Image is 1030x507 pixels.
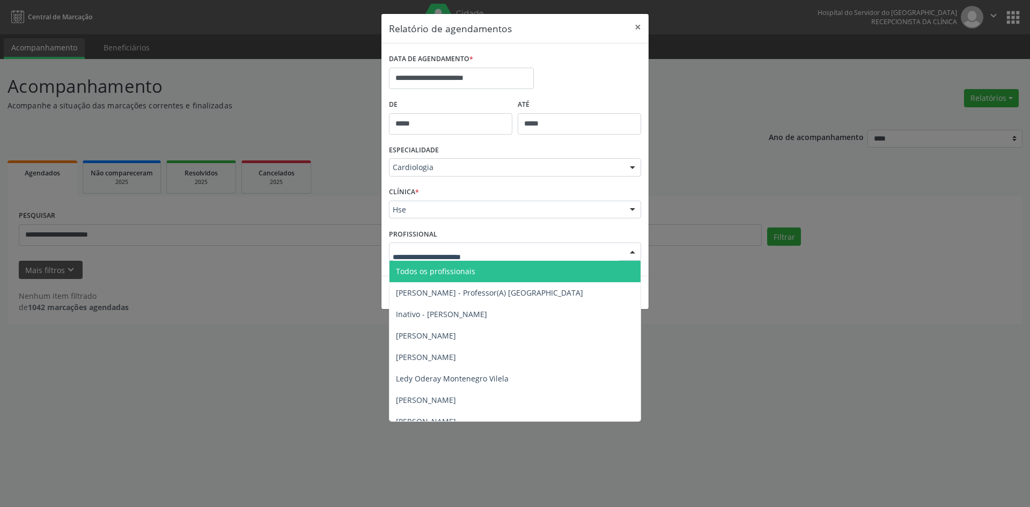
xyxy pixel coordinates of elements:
[389,51,473,68] label: DATA DE AGENDAMENTO
[389,142,439,159] label: ESPECIALIDADE
[396,266,475,276] span: Todos os profissionais
[396,373,509,384] span: Ledy Oderay Montenegro Vilela
[518,97,641,113] label: ATÉ
[389,97,512,113] label: De
[396,288,583,298] span: [PERSON_NAME] - Professor(A) [GEOGRAPHIC_DATA]
[396,395,456,405] span: [PERSON_NAME]
[389,184,419,201] label: CLÍNICA
[627,14,649,40] button: Close
[389,226,437,243] label: PROFISSIONAL
[393,204,619,215] span: Hse
[389,21,512,35] h5: Relatório de agendamentos
[393,162,619,173] span: Cardiologia
[396,330,456,341] span: [PERSON_NAME]
[396,309,487,319] span: Inativo - [PERSON_NAME]
[396,416,456,427] span: [PERSON_NAME]
[396,352,456,362] span: [PERSON_NAME]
